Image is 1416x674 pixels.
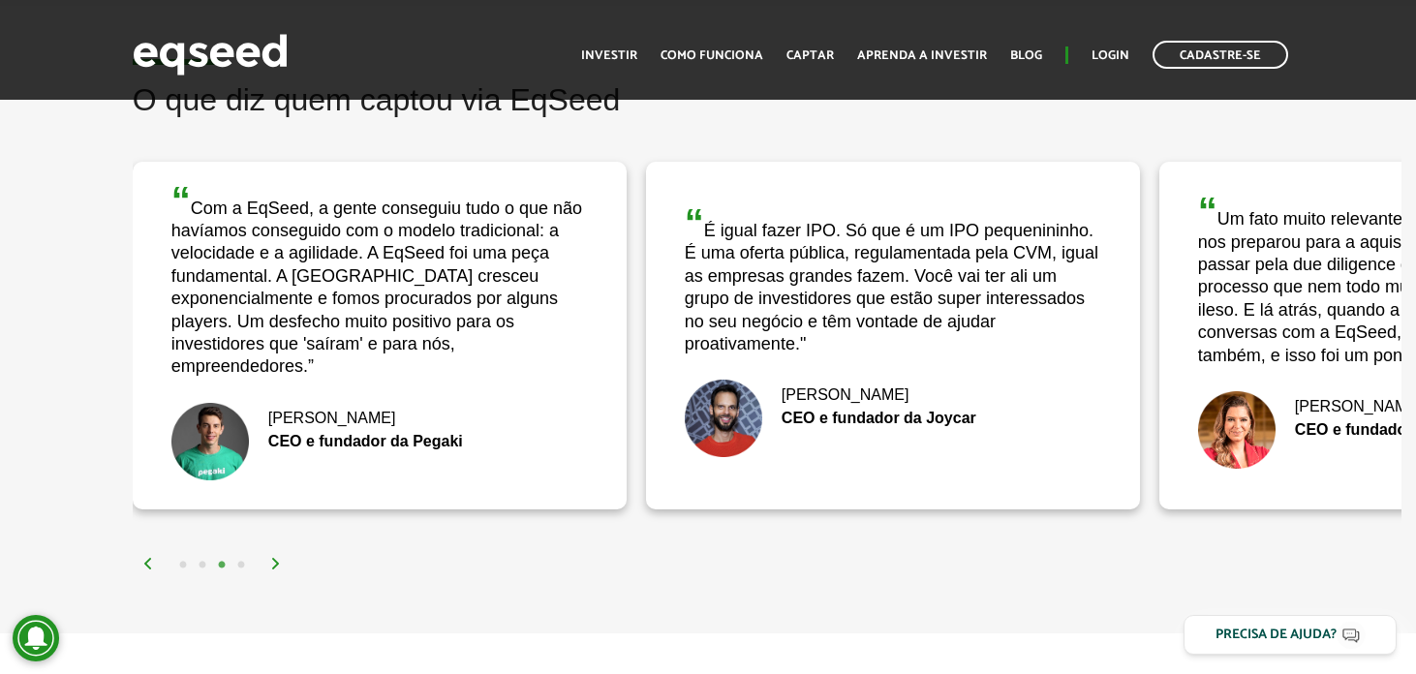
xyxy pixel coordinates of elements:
[685,411,1101,426] div: CEO e fundador da Joycar
[1198,391,1276,469] img: Stephánie Fleury
[685,201,704,244] span: “
[1010,49,1042,62] a: Blog
[1198,190,1217,232] span: “
[685,380,762,457] img: Rafael Taube
[133,83,1401,146] h2: O que diz quem captou via EqSeed
[1092,49,1129,62] a: Login
[171,403,249,480] img: João Cristofolini
[171,434,588,449] div: CEO e fundador da Pegaki
[142,558,154,569] img: arrow%20left.svg
[212,556,231,575] button: 3 of 2
[171,411,588,426] div: [PERSON_NAME]
[270,558,282,569] img: arrow%20right.svg
[193,556,212,575] button: 2 of 2
[231,556,251,575] button: 4 of 2
[171,179,191,222] span: “
[685,387,1101,403] div: [PERSON_NAME]
[661,49,763,62] a: Como funciona
[171,181,588,379] div: Com a EqSeed, a gente conseguiu tudo o que não havíamos conseguido com o modelo tradicional: a ve...
[173,556,193,575] button: 1 of 2
[581,49,637,62] a: Investir
[857,49,987,62] a: Aprenda a investir
[685,203,1101,355] div: É igual fazer IPO. Só que é um IPO pequenininho. É uma oferta pública, regulamentada pela CVM, ig...
[133,29,288,80] img: EqSeed
[1153,41,1288,69] a: Cadastre-se
[786,49,834,62] a: Captar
